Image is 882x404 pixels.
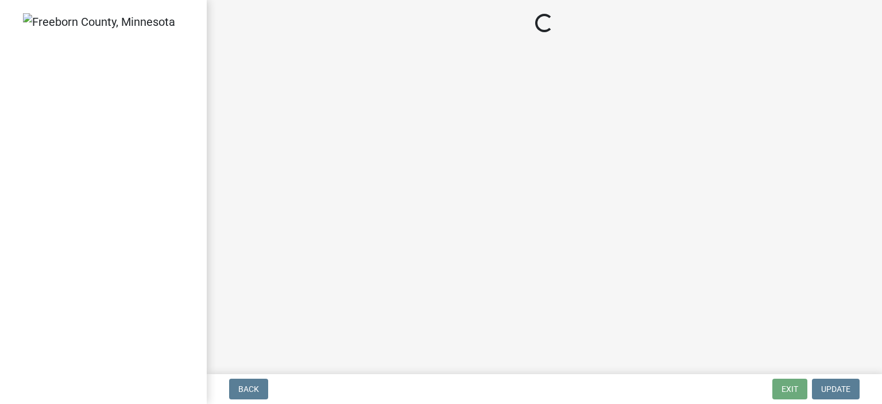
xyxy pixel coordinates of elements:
[229,379,268,399] button: Back
[238,384,259,394] span: Back
[821,384,850,394] span: Update
[772,379,807,399] button: Exit
[23,13,175,30] img: Freeborn County, Minnesota
[812,379,860,399] button: Update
